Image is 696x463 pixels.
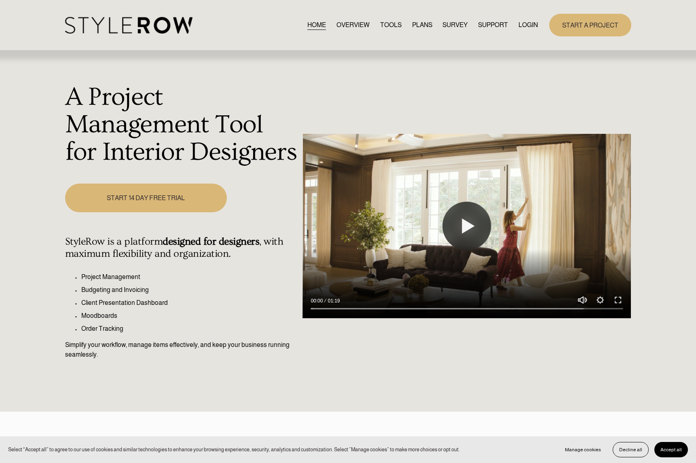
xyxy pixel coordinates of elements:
[81,324,298,334] p: Order Tracking
[311,297,325,305] div: Current time
[65,340,298,359] p: Simplify your workflow, manage items effectively, and keep your business running seamlessly.
[442,19,468,30] a: SURVEY
[65,17,193,34] img: StyleRow
[81,311,298,321] p: Moodboards
[442,202,491,250] button: Play
[619,447,642,452] span: Decline all
[380,19,402,30] a: TOOLS
[81,298,298,308] p: Client Presentation Dashboard
[65,184,227,212] a: START 14 DAY FREE TRIAL
[559,442,607,457] button: Manage cookies
[613,442,649,457] button: Decline all
[325,297,342,305] div: Duration
[478,20,508,30] span: SUPPORT
[412,19,432,30] a: PLANS
[518,19,538,30] a: LOGIN
[163,236,259,247] strong: designed for designers
[81,285,298,295] p: Budgeting and Invoicing
[549,14,631,36] a: START A PROJECT
[65,84,298,166] h1: A Project Management Tool for Interior Designers
[311,306,623,312] input: Seek
[307,19,326,30] a: HOME
[65,435,631,462] p: Dedicate 60 Minutes to Start a Project
[660,447,682,452] span: Accept all
[81,272,298,282] p: Project Management
[654,442,688,457] button: Accept all
[478,19,508,30] a: folder dropdown
[565,447,601,452] span: Manage cookies
[65,236,298,260] h4: StyleRow is a platform , with maximum flexibility and organization.
[336,19,370,30] a: OVERVIEW
[8,446,460,453] p: Select “Accept all” to agree to our use of cookies and similar technologies to enhance your brows...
